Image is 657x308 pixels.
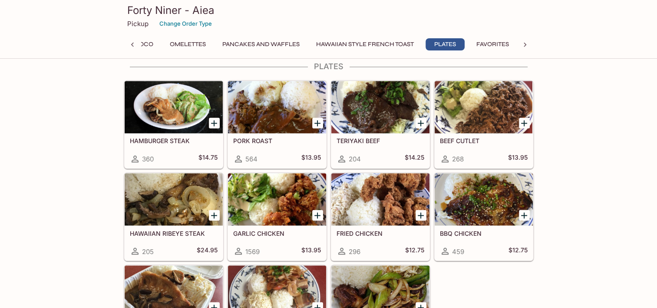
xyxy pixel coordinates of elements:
[301,246,321,256] h5: $13.95
[405,154,424,164] h5: $14.25
[142,247,154,255] span: 205
[228,80,327,168] a: PORK ROAST564$13.95
[125,173,223,225] div: HAWAIIAN RIBEYE STEAK
[127,20,149,28] p: Pickup
[311,38,419,50] button: Hawaiian Style French Toast
[218,38,304,50] button: Pancakes and Waffles
[331,80,430,168] a: TERIYAKI BEEF204$14.25
[331,173,429,225] div: FRIED CHICKEN
[124,62,534,71] h4: Plates
[209,117,220,128] button: Add HAMBURGER STEAK
[198,154,218,164] h5: $14.75
[228,173,326,225] div: GARLIC CHICKEN
[435,81,533,133] div: BEEF CUTLET
[312,117,323,128] button: Add PORK ROAST
[125,81,223,133] div: HAMBURGER STEAK
[130,137,218,144] h5: HAMBURGER STEAK
[434,80,533,168] a: BEEF CUTLET268$13.95
[130,229,218,237] h5: HAWAIIAN RIBEYE STEAK
[519,117,530,128] button: Add BEEF CUTLET
[331,173,430,261] a: FRIED CHICKEN296$12.75
[349,155,361,163] span: 204
[508,154,528,164] h5: $13.95
[435,173,533,225] div: BBQ CHICKEN
[416,117,426,128] button: Add TERIYAKI BEEF
[245,155,258,163] span: 564
[434,173,533,261] a: BBQ CHICKEN459$12.75
[233,229,321,237] h5: GARLIC CHICKEN
[301,154,321,164] h5: $13.95
[349,247,360,255] span: 296
[155,17,216,30] button: Change Order Type
[440,137,528,144] h5: BEEF CUTLET
[337,229,424,237] h5: FRIED CHICKEN
[426,38,465,50] button: Plates
[245,247,260,255] span: 1569
[233,137,321,144] h5: PORK ROAST
[197,246,218,256] h5: $24.95
[165,38,211,50] button: Omelettes
[508,246,528,256] h5: $12.75
[209,210,220,221] button: Add HAWAIIAN RIBEYE STEAK
[519,210,530,221] button: Add BBQ CHICKEN
[124,80,223,168] a: HAMBURGER STEAK360$14.75
[405,246,424,256] h5: $12.75
[124,173,223,261] a: HAWAIIAN RIBEYE STEAK205$24.95
[472,38,514,50] button: Favorites
[416,210,426,221] button: Add FRIED CHICKEN
[228,81,326,133] div: PORK ROAST
[440,229,528,237] h5: BBQ CHICKEN
[452,155,464,163] span: 268
[331,81,429,133] div: TERIYAKI BEEF
[142,155,154,163] span: 360
[312,210,323,221] button: Add GARLIC CHICKEN
[228,173,327,261] a: GARLIC CHICKEN1569$13.95
[337,137,424,144] h5: TERIYAKI BEEF
[127,3,530,17] h3: Forty Niner - Aiea
[452,247,464,255] span: 459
